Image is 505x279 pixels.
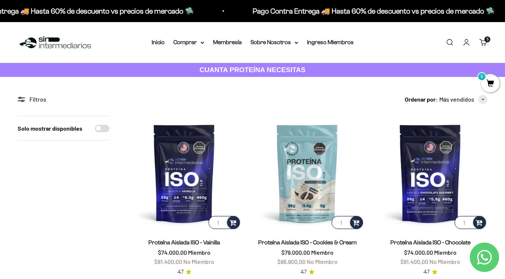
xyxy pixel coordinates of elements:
[18,95,109,104] div: Filtros
[439,95,487,104] button: Más vendidos
[481,80,499,88] a: 5
[434,249,457,256] span: Miembro
[177,268,184,276] span: 4.7
[487,38,488,41] span: 5
[390,239,470,246] a: Proteína Aislada ISO - Chocolate
[423,268,437,276] a: 4.74.7 de 5.0 estrellas
[213,39,242,45] a: Membresía
[158,249,187,256] span: $74.000,00
[277,258,306,265] span: $86.900,00
[258,239,357,246] a: Proteína Aislada ISO - Cookies & Cream
[154,258,182,265] span: $81.400,00
[429,258,460,265] span: No Miembro
[307,258,338,265] span: No Miembro
[199,66,306,74] strong: CUANTA PROTEÍNA NECESITAS
[177,268,191,276] a: 4.74.7 de 5.0 estrellas
[400,258,428,265] span: $81.400,00
[173,38,204,47] summary: Comprar
[439,95,474,104] span: Más vendidos
[152,39,165,45] a: Inicio
[148,239,220,246] a: Proteína Aislada ISO - Vainilla
[249,5,491,17] p: Pago Contra Entrega 🚚 Hasta 60% de descuento vs precios de mercado 🛸
[250,38,298,47] summary: Sobre Nosotros
[300,268,314,276] a: 4.74.7 de 5.0 estrellas
[307,39,354,45] a: Ingreso Miembros
[281,249,310,256] span: $79.000,00
[311,249,333,256] span: Miembro
[183,258,214,265] span: No Miembro
[300,268,307,276] span: 4.7
[405,95,438,104] span: Ordenar por:
[423,268,430,276] span: 4.7
[18,124,82,133] label: Solo mostrar disponibles
[188,249,210,256] span: Miembro
[404,249,433,256] span: $74.000,00
[477,72,486,81] mark: 5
